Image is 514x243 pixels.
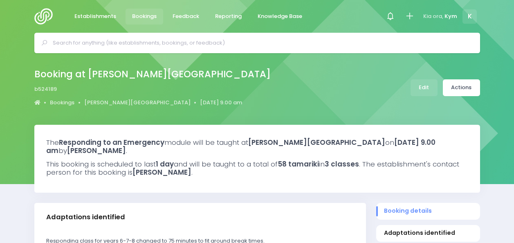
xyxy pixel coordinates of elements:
[258,12,302,20] span: Knowledge Base
[59,137,164,147] strong: Responding to an Emergency
[132,12,157,20] span: Bookings
[34,69,271,80] h2: Booking at [PERSON_NAME][GEOGRAPHIC_DATA]
[132,167,191,177] strong: [PERSON_NAME]
[209,9,249,25] a: Reporting
[67,146,126,155] strong: [PERSON_NAME]
[46,137,435,155] strong: [DATE] 9.00 am
[53,37,469,49] input: Search for anything (like establishments, bookings, or feedback)
[50,99,74,107] a: Bookings
[251,9,309,25] a: Knowledge Base
[248,137,385,147] strong: [PERSON_NAME][GEOGRAPHIC_DATA]
[84,99,191,107] a: [PERSON_NAME][GEOGRAPHIC_DATA]
[156,159,174,169] strong: 1 day
[443,79,480,96] a: Actions
[215,12,242,20] span: Reporting
[46,213,125,221] h3: Adaptations identified
[376,203,480,220] a: Booking details
[444,12,457,20] span: Kym
[376,225,480,242] a: Adaptations identified
[173,12,199,20] span: Feedback
[34,8,58,25] img: Logo
[384,207,472,215] span: Booking details
[68,9,123,25] a: Establishments
[34,85,57,93] span: b524189
[411,79,438,96] a: Edit
[384,229,472,237] span: Adaptations identified
[423,12,443,20] span: Kia ora,
[325,159,359,169] strong: 3 classes
[46,138,468,155] h3: The module will be taught at on by .
[126,9,164,25] a: Bookings
[166,9,206,25] a: Feedback
[462,9,477,24] span: K
[200,99,242,107] a: [DATE] 9.00 am
[278,159,319,169] strong: 58 tamariki
[74,12,116,20] span: Establishments
[46,160,468,177] h3: This booking is scheduled to last and will be taught to a total of in . The establishment's conta...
